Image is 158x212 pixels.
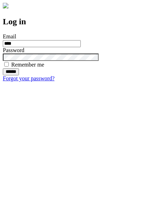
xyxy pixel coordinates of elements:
h2: Log in [3,17,155,26]
label: Email [3,33,16,39]
label: Remember me [11,62,44,68]
img: logo-4e3dc11c47720685a147b03b5a06dd966a58ff35d612b21f08c02c0306f2b779.png [3,3,8,8]
label: Password [3,47,24,53]
a: Forgot your password? [3,75,54,81]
